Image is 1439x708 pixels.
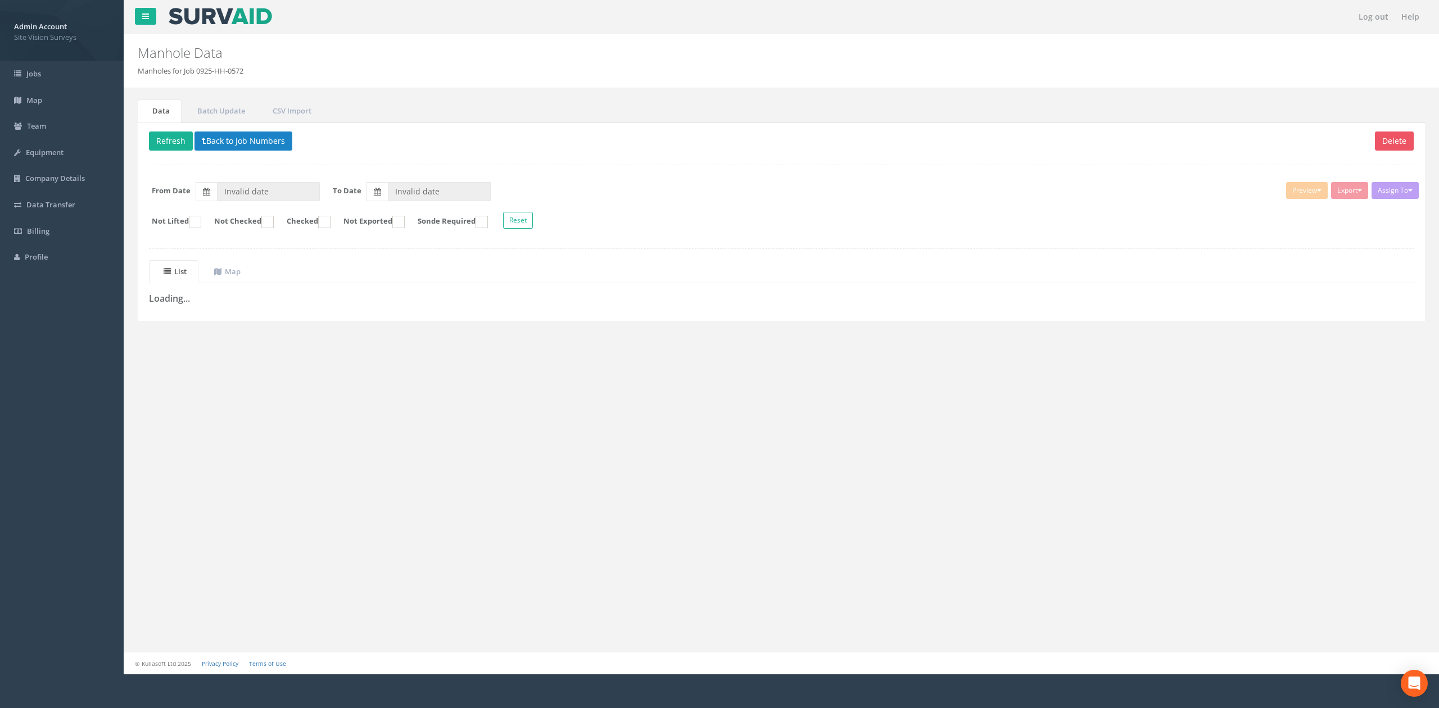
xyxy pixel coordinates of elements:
[406,216,488,228] label: Sonde Required
[214,266,241,276] uib-tab-heading: Map
[275,216,331,228] label: Checked
[25,252,48,262] span: Profile
[503,212,533,229] button: Reset
[27,226,49,236] span: Billing
[152,185,191,196] label: From Date
[203,216,274,228] label: Not Checked
[26,199,75,210] span: Data Transfer
[14,19,110,42] a: Admin Account Site Vision Surveys
[149,294,1414,304] h3: Loading...
[1375,131,1414,151] button: Delete
[1331,182,1368,199] button: Export
[332,216,405,228] label: Not Exported
[1286,182,1328,199] button: Preview
[138,99,182,122] a: Data
[26,147,64,157] span: Equipment
[135,660,191,668] small: © Kullasoft Ltd 2025
[26,69,41,79] span: Jobs
[1401,670,1428,697] div: Open Intercom Messenger
[26,95,42,105] span: Map
[202,660,238,668] a: Privacy Policy
[249,660,286,668] a: Terms of Use
[217,182,320,201] input: From Date
[141,216,201,228] label: Not Lifted
[183,99,257,122] a: Batch Update
[149,131,193,151] button: Refresh
[138,66,243,76] li: Manholes for Job 0925-HH-0572
[138,46,1207,60] h2: Manhole Data
[14,21,67,31] strong: Admin Account
[333,185,361,196] label: To Date
[164,266,187,276] uib-tab-heading: List
[14,32,110,43] span: Site Vision Surveys
[27,121,46,131] span: Team
[388,182,491,201] input: To Date
[258,99,323,122] a: CSV Import
[194,131,292,151] button: Back to Job Numbers
[25,173,85,183] span: Company Details
[149,260,198,283] a: List
[200,260,252,283] a: Map
[1372,182,1419,199] button: Assign To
